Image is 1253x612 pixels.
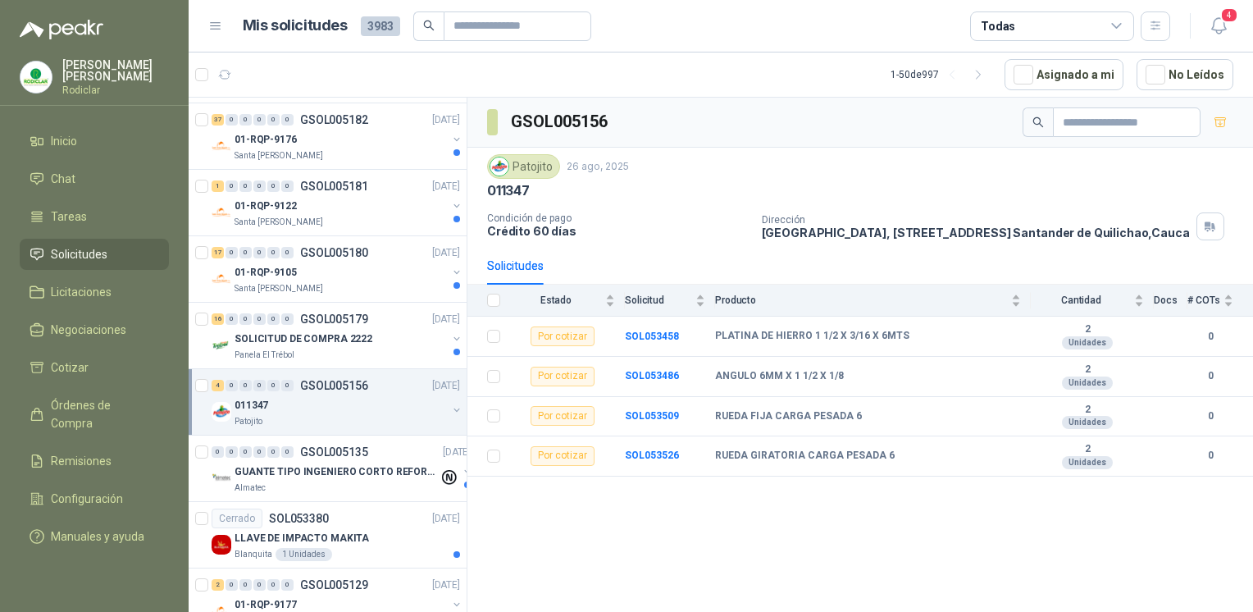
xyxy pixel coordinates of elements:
div: Unidades [1062,377,1113,390]
b: ANGULO 6MM X 1 1/2 X 1/8 [715,370,844,383]
img: Company Logo [490,158,508,176]
th: Estado [510,285,625,317]
h1: Mis solicitudes [243,14,348,38]
div: Cerrado [212,509,262,528]
span: Negociaciones [51,321,126,339]
p: Almatec [235,482,266,495]
p: 011347 [487,182,530,199]
a: 0 0 0 0 0 0 GSOL005135[DATE] Company LogoGUANTE TIPO INGENIERO CORTO REFORZADOAlmatec [212,442,474,495]
b: PLATINA DE HIERRO 1 1/2 X 3/16 X 6MTS [715,330,909,343]
div: 0 [239,579,252,591]
div: Solicitudes [487,257,544,275]
div: 0 [253,380,266,391]
span: Remisiones [51,452,112,470]
p: [DATE] [432,578,460,593]
a: 16 0 0 0 0 0 GSOL005179[DATE] Company LogoSOLICITUD DE COMPRA 2222Panela El Trébol [212,309,463,362]
div: 0 [267,114,280,126]
div: 0 [226,446,238,458]
img: Company Logo [212,269,231,289]
div: 4 [212,380,224,391]
span: 3983 [361,16,400,36]
img: Logo peakr [20,20,103,39]
p: Blanquita [235,548,272,561]
a: SOL053509 [625,410,679,422]
div: 0 [281,579,294,591]
a: 37 0 0 0 0 0 GSOL005182[DATE] Company Logo01-RQP-9176Santa [PERSON_NAME] [212,110,463,162]
div: 0 [239,380,252,391]
div: 0 [226,380,238,391]
p: GSOL005181 [300,180,368,192]
b: 0 [1187,448,1233,464]
p: 01-RQP-9176 [235,132,297,148]
b: 0 [1187,329,1233,345]
a: Cotizar [20,352,169,383]
span: Órdenes de Compra [51,396,153,432]
p: LLAVE DE IMPACTO MAKITA [235,531,369,546]
span: Tareas [51,208,87,226]
div: Todas [981,17,1015,35]
p: GUANTE TIPO INGENIERO CORTO REFORZADO [235,464,439,480]
div: 0 [253,180,266,192]
img: Company Logo [212,535,231,555]
b: 0 [1187,368,1233,384]
div: 0 [281,180,294,192]
h3: GSOL005156 [511,109,610,135]
p: [DATE] [432,112,460,128]
div: 0 [239,247,252,258]
div: 0 [226,114,238,126]
p: 01-RQP-9105 [235,265,297,281]
b: 0 [1187,409,1233,424]
div: 0 [281,247,294,258]
div: 0 [253,446,266,458]
span: search [1032,116,1044,128]
p: [DATE] [432,511,460,527]
div: 0 [281,446,294,458]
p: 26 ago, 2025 [567,159,629,175]
div: 0 [267,313,280,325]
span: Producto [715,295,1008,306]
p: 011347 [235,398,268,413]
b: 2 [1031,363,1144,377]
div: 0 [267,180,280,192]
img: Company Logo [212,468,231,488]
b: 2 [1031,404,1144,417]
th: Cantidad [1031,285,1154,317]
span: Cotizar [51,359,89,377]
a: Negociaciones [20,314,169,345]
div: 0 [239,313,252,325]
div: 0 [281,114,294,126]
a: Inicio [20,126,169,157]
p: Dirección [762,214,1190,226]
p: Santa [PERSON_NAME] [235,282,323,295]
b: RUEDA GIRATORIA CARGA PESADA 6 [715,450,895,463]
span: Configuración [51,490,123,508]
p: Panela El Trébol [235,349,294,362]
div: 37 [212,114,224,126]
span: # COTs [1187,295,1220,306]
div: Por cotizar [531,406,595,426]
p: Condición de pago [487,212,749,224]
span: Estado [510,295,602,306]
a: Tareas [20,201,169,232]
a: Solicitudes [20,239,169,270]
a: 4 0 0 0 0 0 GSOL005156[DATE] Company Logo011347Patojito [212,376,463,428]
span: Manuales y ayuda [51,528,144,546]
p: [DATE] [432,245,460,261]
div: 0 [253,247,266,258]
span: Licitaciones [51,283,112,301]
th: # COTs [1187,285,1253,317]
div: 0 [281,380,294,391]
span: 4 [1220,7,1238,23]
p: Santa [PERSON_NAME] [235,149,323,162]
th: Solicitud [625,285,715,317]
div: 2 [212,579,224,591]
th: Producto [715,285,1031,317]
th: Docs [1154,285,1187,317]
img: Company Logo [21,62,52,93]
p: [DATE] [443,445,471,460]
p: [DATE] [432,378,460,394]
div: 0 [267,380,280,391]
a: Chat [20,163,169,194]
p: [PERSON_NAME] [PERSON_NAME] [62,59,169,82]
p: Crédito 60 días [487,224,749,238]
